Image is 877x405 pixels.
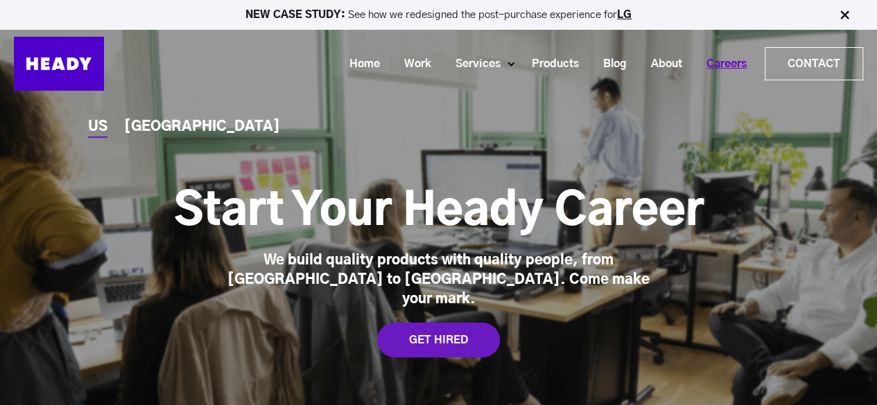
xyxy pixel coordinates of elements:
[174,184,704,240] h1: Start Your Heady Career
[586,51,634,77] a: Blog
[438,51,507,77] a: Services
[14,37,104,91] img: Heady_Logo_Web-01 (1)
[88,120,107,134] a: US
[224,251,654,309] div: We build quality products with quality people, from [GEOGRAPHIC_DATA] to [GEOGRAPHIC_DATA]. Come ...
[765,48,862,80] a: Contact
[837,8,851,22] img: Close Bar
[245,10,348,20] strong: NEW CASE STUDY:
[332,51,387,77] a: Home
[6,10,871,20] p: See how we redesigned the post-purchase experience for
[617,10,632,20] a: LG
[118,47,863,80] div: Navigation Menu
[377,323,500,357] a: GET HIRED
[124,120,280,134] a: [GEOGRAPHIC_DATA]
[689,51,754,77] a: Careers
[634,51,689,77] a: About
[387,51,438,77] a: Work
[514,51,586,77] a: Products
